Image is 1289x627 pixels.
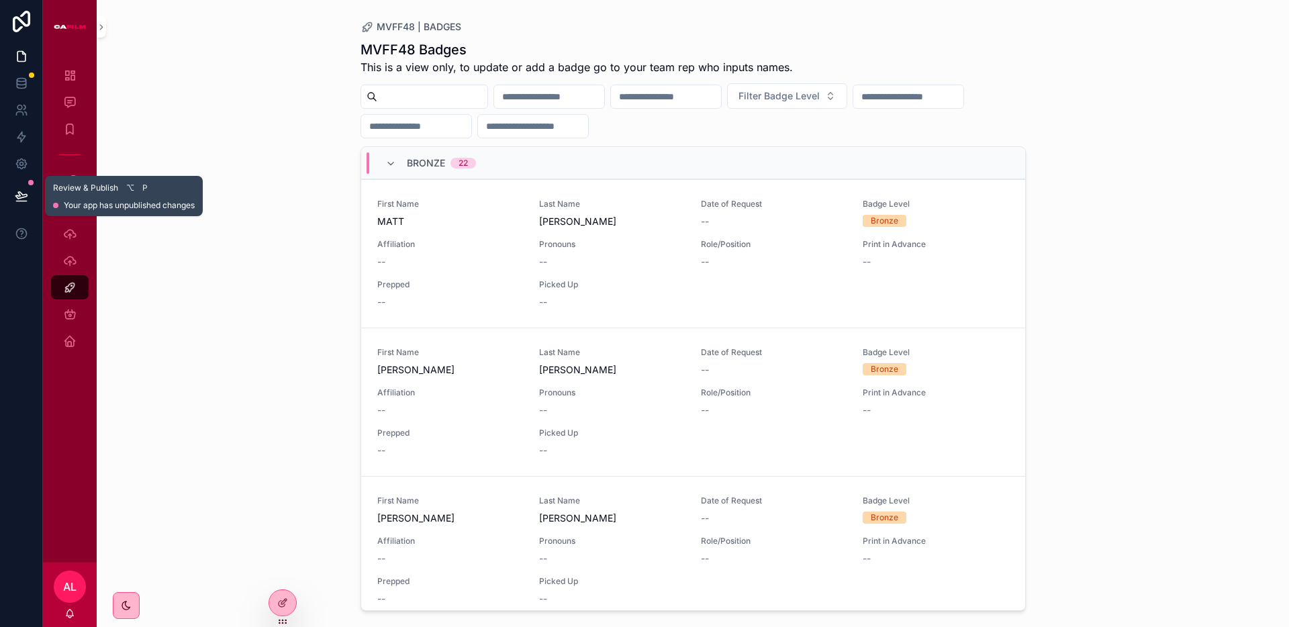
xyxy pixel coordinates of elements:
[377,387,523,398] span: Affiliation
[64,200,195,211] span: Your app has unpublished changes
[361,20,461,34] a: MVFF48 | BADGES
[738,89,820,103] span: Filter Badge Level
[539,403,547,417] span: --
[54,16,86,38] img: App logo
[871,215,898,227] div: Bronze
[377,512,523,525] span: [PERSON_NAME]
[377,552,385,565] span: --
[539,512,685,525] span: [PERSON_NAME]
[539,552,547,565] span: --
[125,183,136,193] span: ⌥
[539,279,685,290] span: Picked Up
[701,363,709,377] span: --
[361,59,793,75] span: This is a view only, to update or add a badge go to your team rep who inputs names.
[459,158,468,168] div: 22
[377,239,523,250] span: Affiliation
[701,255,709,269] span: --
[539,295,547,309] span: --
[863,347,1008,358] span: Badge Level
[377,576,523,587] span: Prepped
[377,428,523,438] span: Prepped
[701,239,847,250] span: Role/Position
[871,363,898,375] div: Bronze
[863,239,1008,250] span: Print in Advance
[377,363,523,377] span: [PERSON_NAME]
[539,536,685,546] span: Pronouns
[539,363,685,377] span: [PERSON_NAME]
[863,403,871,417] span: --
[863,387,1008,398] span: Print in Advance
[377,592,385,606] span: --
[43,54,97,371] div: scrollable content
[140,183,150,193] span: P
[701,215,709,228] span: --
[701,387,847,398] span: Role/Position
[863,495,1008,506] span: Badge Level
[361,40,793,59] h1: MVFF48 Badges
[53,183,118,193] span: Review & Publish
[539,387,685,398] span: Pronouns
[377,215,523,228] span: MATT
[361,476,1025,624] a: First Name[PERSON_NAME]Last Name[PERSON_NAME]Date of Request--Badge LevelBronzeAffiliation--Prono...
[377,444,385,457] span: --
[863,552,871,565] span: --
[377,20,461,34] span: MVFF48 | BADGES
[539,239,685,250] span: Pronouns
[377,295,385,309] span: --
[377,199,523,209] span: First Name
[539,444,547,457] span: --
[701,552,709,565] span: --
[377,536,523,546] span: Affiliation
[701,536,847,546] span: Role/Position
[539,255,547,269] span: --
[871,512,898,524] div: Bronze
[701,495,847,506] span: Date of Request
[361,328,1025,476] a: First Name[PERSON_NAME]Last Name[PERSON_NAME]Date of Request--Badge LevelBronzeAffiliation--Prono...
[701,512,709,525] span: --
[539,199,685,209] span: Last Name
[407,156,445,170] span: Bronze
[63,579,77,595] span: AL
[701,199,847,209] span: Date of Request
[539,495,685,506] span: Last Name
[539,428,685,438] span: Picked Up
[863,199,1008,209] span: Badge Level
[701,403,709,417] span: --
[377,495,523,506] span: First Name
[539,592,547,606] span: --
[377,403,385,417] span: --
[539,347,685,358] span: Last Name
[863,255,871,269] span: --
[701,347,847,358] span: Date of Request
[539,215,685,228] span: [PERSON_NAME]
[863,536,1008,546] span: Print in Advance
[539,576,685,587] span: Picked Up
[377,279,523,290] span: Prepped
[377,255,385,269] span: --
[361,179,1025,328] a: First NameMATTLast Name[PERSON_NAME]Date of Request--Badge LevelBronzeAffiliation--Pronouns--Role...
[727,83,847,109] button: Select Button
[377,347,523,358] span: First Name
